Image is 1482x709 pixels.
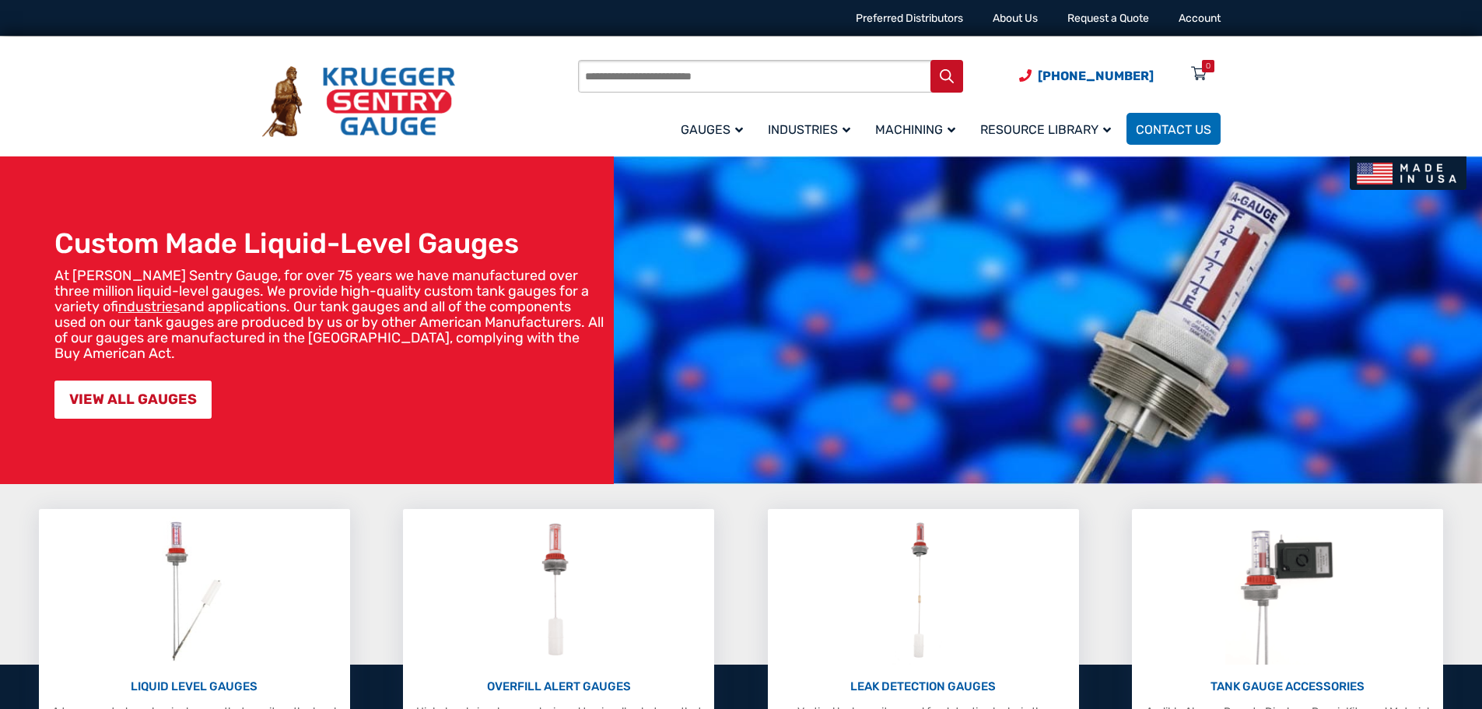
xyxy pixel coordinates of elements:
[1206,60,1210,72] div: 0
[776,678,1071,696] p: LEAK DETECTION GAUGES
[1038,68,1154,83] span: [PHONE_NUMBER]
[1225,517,1351,665] img: Tank Gauge Accessories
[614,156,1482,484] img: bg_hero_bannerksentry
[681,122,743,137] span: Gauges
[118,298,180,315] a: industries
[1067,12,1149,25] a: Request a Quote
[759,111,866,147] a: Industries
[993,12,1038,25] a: About Us
[54,268,606,361] p: At [PERSON_NAME] Sentry Gauge, for over 75 years we have manufactured over three million liquid-l...
[875,122,955,137] span: Machining
[971,111,1126,147] a: Resource Library
[856,12,963,25] a: Preferred Distributors
[866,111,971,147] a: Machining
[1350,156,1466,190] img: Made In USA
[980,122,1111,137] span: Resource Library
[152,517,235,665] img: Liquid Level Gauges
[1136,122,1211,137] span: Contact Us
[1179,12,1221,25] a: Account
[892,517,954,665] img: Leak Detection Gauges
[54,226,606,260] h1: Custom Made Liquid-Level Gauges
[411,678,706,696] p: OVERFILL ALERT GAUGES
[47,678,342,696] p: LIQUID LEVEL GAUGES
[524,517,594,665] img: Overfill Alert Gauges
[1019,66,1154,86] a: Phone Number (920) 434-8860
[262,66,455,138] img: Krueger Sentry Gauge
[54,381,212,419] a: VIEW ALL GAUGES
[1140,678,1435,696] p: TANK GAUGE ACCESSORIES
[1126,113,1221,145] a: Contact Us
[671,111,759,147] a: Gauges
[768,122,850,137] span: Industries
